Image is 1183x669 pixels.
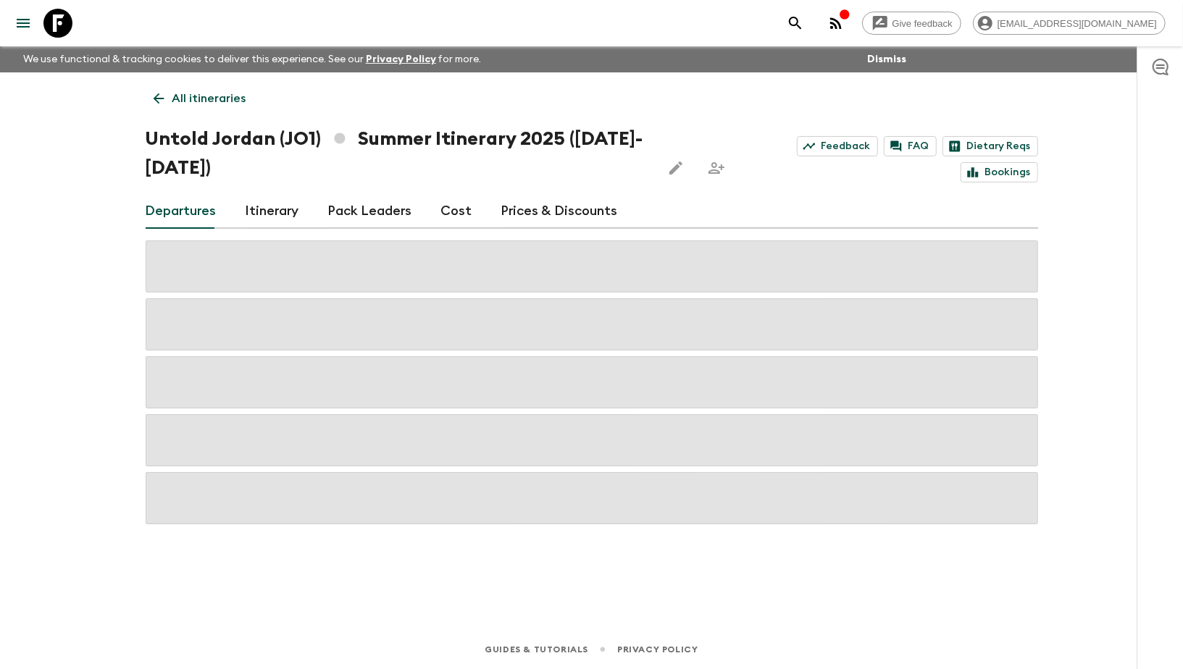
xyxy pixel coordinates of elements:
[862,12,961,35] a: Give feedback
[9,9,38,38] button: menu
[501,194,618,229] a: Prices & Discounts
[702,153,731,182] span: Share this itinerary
[864,49,910,70] button: Dismiss
[781,9,810,38] button: search adventures
[797,136,878,156] a: Feedback
[328,194,412,229] a: Pack Leaders
[146,84,254,113] a: All itineraries
[973,12,1166,35] div: [EMAIL_ADDRESS][DOMAIN_NAME]
[942,136,1038,156] a: Dietary Reqs
[146,194,217,229] a: Departures
[246,194,299,229] a: Itinerary
[617,641,698,657] a: Privacy Policy
[485,641,588,657] a: Guides & Tutorials
[172,90,246,107] p: All itineraries
[366,54,436,64] a: Privacy Policy
[961,162,1038,182] a: Bookings
[17,46,488,72] p: We use functional & tracking cookies to deliver this experience. See our for more.
[146,125,651,182] h1: Untold Jordan (JO1) Summer Itinerary 2025 ([DATE]-[DATE])
[441,194,472,229] a: Cost
[885,18,961,29] span: Give feedback
[990,18,1165,29] span: [EMAIL_ADDRESS][DOMAIN_NAME]
[661,153,690,182] button: Edit this itinerary
[884,136,937,156] a: FAQ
